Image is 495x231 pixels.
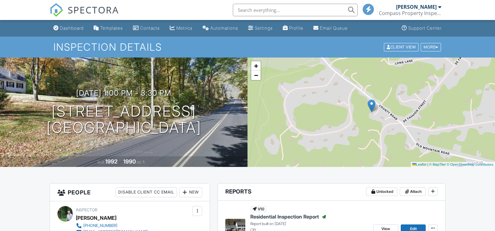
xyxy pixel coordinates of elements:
div: More [421,43,441,51]
h1: Inspection Details [53,42,441,53]
div: [PHONE_NUMBER] [83,223,117,228]
div: 1992 [105,158,117,165]
span: Inspector [76,208,97,212]
a: Client View [383,44,420,49]
div: Client View [384,43,419,51]
span: | [427,163,428,166]
div: Support Center [408,25,442,31]
div: Contacts [140,25,160,31]
a: [PHONE_NUMBER] [76,223,148,229]
div: Templates [100,25,123,31]
a: Automations (Basic) [200,23,241,34]
span: sq. ft. [137,160,145,164]
a: Zoom out [251,71,261,80]
div: Dashboard [60,25,84,31]
div: Email Queue [320,25,348,31]
div: New [179,187,202,197]
div: 1990 [123,158,136,165]
a: Zoom in [251,61,261,71]
h1: [STREET_ADDRESS] [GEOGRAPHIC_DATA] [47,103,201,136]
div: Settings [255,25,273,31]
a: SPECTORA [50,8,119,22]
span: − [254,71,258,79]
a: Metrics [167,23,195,34]
div: Profile [289,25,303,31]
img: Marker [368,99,375,112]
div: Metrics [176,25,193,31]
a: Leaflet [412,163,426,166]
span: + [254,62,258,70]
a: © OpenStreetMap contributors [447,163,493,166]
div: Disable Client CC Email [115,187,177,197]
span: SPECTORA [68,3,119,16]
a: Templates [91,23,125,34]
div: [PERSON_NAME] [396,4,437,10]
h3: [DATE] 1:00 pm - 3:30 pm [76,89,171,97]
a: Email Queue [311,23,350,34]
h3: People [50,183,210,201]
a: Dashboard [51,23,86,34]
img: The Best Home Inspection Software - Spectora [50,3,63,17]
a: Settings [246,23,275,34]
div: [PERSON_NAME] [76,213,116,223]
input: Search everything... [233,4,358,16]
div: Automations [210,25,238,31]
a: Company Profile [280,23,306,34]
span: Built [97,160,104,164]
a: Contacts [130,23,162,34]
a: © MapTiler [429,163,446,166]
a: Support Center [399,23,444,34]
div: Compass Property Inspections, LLC [379,10,441,16]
